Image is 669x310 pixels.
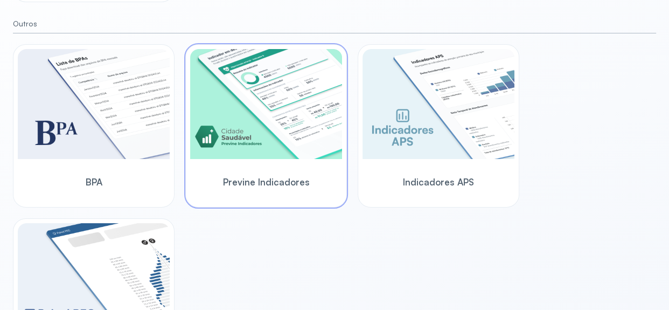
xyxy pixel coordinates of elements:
[363,49,514,159] img: aps-indicators.png
[86,176,102,188] span: BPA
[13,19,656,29] small: Outros
[18,49,170,159] img: bpa.png
[190,49,342,159] img: previne-brasil.png
[403,176,474,188] span: Indicadores APS
[223,176,310,188] span: Previne Indicadores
